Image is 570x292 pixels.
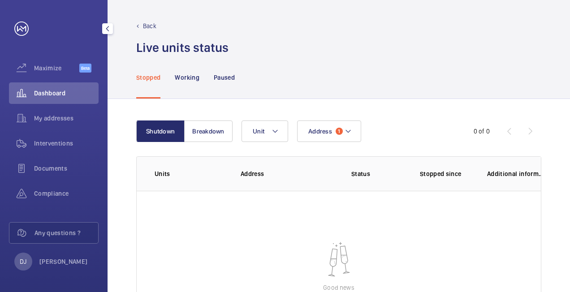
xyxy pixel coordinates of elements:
[34,164,99,173] span: Documents
[34,64,79,73] span: Maximize
[143,21,156,30] p: Back
[136,39,229,56] h1: Live units status
[34,114,99,123] span: My addresses
[241,169,316,178] p: Address
[184,120,233,142] button: Breakdown
[155,169,226,178] p: Units
[34,89,99,98] span: Dashboard
[34,139,99,148] span: Interventions
[136,73,160,82] p: Stopped
[242,120,288,142] button: Unit
[136,120,185,142] button: Shutdown
[214,73,235,82] p: Paused
[308,128,332,135] span: Address
[322,169,399,178] p: Status
[34,189,99,198] span: Compliance
[420,169,473,178] p: Stopped since
[474,127,490,136] div: 0 of 0
[336,128,343,135] span: 1
[20,257,26,266] p: DJ
[297,120,361,142] button: Address1
[487,169,544,178] p: Additional information
[175,73,199,82] p: Working
[39,257,88,266] p: [PERSON_NAME]
[79,64,91,73] span: Beta
[253,128,264,135] span: Unit
[35,228,98,237] span: Any questions ?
